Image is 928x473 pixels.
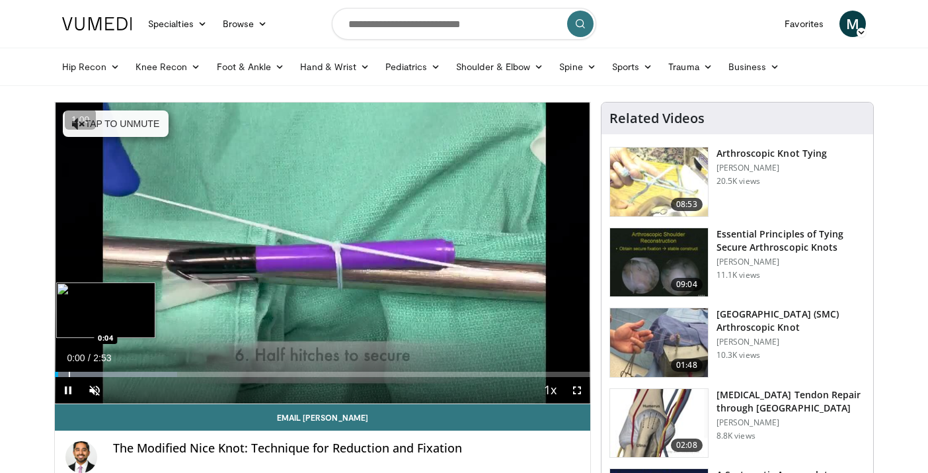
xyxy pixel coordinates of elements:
[671,439,703,452] span: 02:08
[716,431,755,441] p: 8.8K views
[63,110,169,137] button: Tap to unmute
[81,377,108,404] button: Unmute
[551,54,603,80] a: Spine
[609,110,705,126] h4: Related Videos
[448,54,551,80] a: Shoulder & Elbow
[610,308,708,377] img: PE3O6Z9ojHeNSk7H4xMDoxOjB1O8AjAz_4.150x105_q85_crop-smart_upscale.jpg
[660,54,720,80] a: Trauma
[332,8,596,40] input: Search topics, interventions
[56,282,155,338] img: image.jpeg
[537,377,564,404] button: Playback Rate
[140,11,215,37] a: Specialties
[716,163,827,173] p: [PERSON_NAME]
[609,147,865,217] a: 08:53 Arthroscopic Knot Tying [PERSON_NAME] 20.5K views
[609,388,865,458] a: 02:08 [MEDICAL_DATA] Tendon Repair through [GEOGRAPHIC_DATA] [PERSON_NAME] 8.8K views
[671,359,703,372] span: 01:48
[604,54,661,80] a: Sports
[564,377,590,404] button: Fullscreen
[610,148,708,216] img: 286858_0000_1.png.150x105_q85_crop-smart_upscale.jpg
[609,308,865,378] a: 01:48 [GEOGRAPHIC_DATA] (SMC) Arthroscopic Knot [PERSON_NAME] 10.3K views
[377,54,448,80] a: Pediatrics
[93,353,111,363] span: 2:53
[671,198,703,211] span: 08:53
[720,54,788,80] a: Business
[62,17,132,30] img: VuMedi Logo
[55,372,590,377] div: Progress Bar
[716,388,865,415] h3: [MEDICAL_DATA] Tendon Repair through [GEOGRAPHIC_DATA]
[209,54,293,80] a: Foot & Ankle
[609,228,865,298] a: 09:04 Essential Principles of Tying Secure Arthroscopic Knots [PERSON_NAME] 11.1K views
[716,176,760,187] p: 20.5K views
[215,11,276,37] a: Browse
[716,228,865,254] h3: Essential Principles of Tying Secure Arthroscopic Knots
[716,147,827,160] h3: Arthroscopic Knot Tying
[55,404,590,431] a: Email [PERSON_NAME]
[839,11,866,37] a: M
[716,350,760,361] p: 10.3K views
[67,353,85,363] span: 0:00
[716,417,865,428] p: [PERSON_NAME]
[65,441,97,473] img: Avatar
[128,54,209,80] a: Knee Recon
[55,103,590,404] video-js: Video Player
[716,270,760,280] p: 11.1K views
[716,337,865,347] p: [PERSON_NAME]
[610,389,708,458] img: PE3O6Z9ojHeNSk7H4xMDoxOjA4MTsiGN.150x105_q85_crop-smart_upscale.jpg
[55,377,81,404] button: Pause
[54,54,128,80] a: Hip Recon
[88,353,91,363] span: /
[777,11,831,37] a: Favorites
[716,308,865,334] h3: [GEOGRAPHIC_DATA] (SMC) Arthroscopic Knot
[671,278,703,291] span: 09:04
[113,441,580,456] h4: The Modified Nice Knot: Technique for Reduction and Fixation
[716,257,865,267] p: [PERSON_NAME]
[610,228,708,297] img: 12061_3.png.150x105_q85_crop-smart_upscale.jpg
[292,54,377,80] a: Hand & Wrist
